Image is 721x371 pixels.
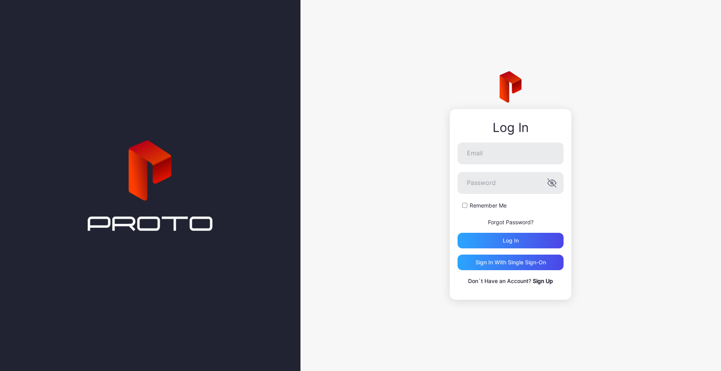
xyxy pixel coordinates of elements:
[488,219,534,225] a: Forgot Password?
[458,255,564,270] button: Sign in With Single Sign-On
[475,259,546,266] div: Sign in With Single Sign-On
[458,172,564,194] input: Password
[458,121,564,135] div: Log In
[503,237,519,244] div: Log in
[458,142,564,164] input: Email
[533,278,553,284] a: Sign Up
[470,202,507,209] label: Remember Me
[547,178,557,188] button: Password
[458,276,564,286] p: Don`t Have an Account?
[458,233,564,248] button: Log in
